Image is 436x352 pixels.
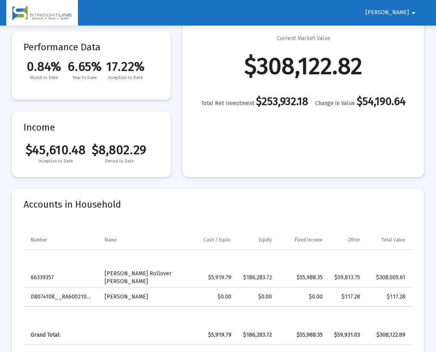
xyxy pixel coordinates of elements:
[105,237,117,243] div: Name
[283,293,323,301] div: $0.00
[24,201,412,208] mat-card-title: Accounts in Household
[65,59,105,74] span: 6.65%
[244,62,362,70] div: $308,122.82
[334,331,360,339] div: $59,931.03
[24,230,99,249] td: Column Number
[242,331,272,339] div: $186,283.72
[237,230,277,249] td: Column Equity
[99,269,187,287] td: [PERSON_NAME] Rollover [PERSON_NAME]
[348,237,360,243] div: Other
[242,293,272,301] div: $0.00
[192,331,231,339] div: $5,919.79
[371,274,405,282] div: $308,005.61
[366,230,412,249] td: Column Total Value
[24,43,159,82] mat-card-title: Performance Data
[99,287,187,306] td: [PERSON_NAME]
[371,293,405,301] div: $117.28
[65,74,105,82] span: Year to Date
[371,331,405,339] div: $308,122.89
[87,142,151,157] span: $8,802.29
[295,237,323,243] div: Fixed Income
[315,98,406,107] div: $54,190.64
[315,100,355,107] span: Change in Value
[356,5,428,20] button: [PERSON_NAME]
[334,293,360,301] div: $117.28
[24,269,99,287] td: 66339357
[381,237,405,243] div: Total Value
[277,230,328,249] td: Column Fixed Income
[192,293,231,301] div: $0.00
[24,123,159,131] mat-card-title: Income
[201,100,254,107] span: Total Net Investment
[24,157,87,165] span: Inception to Date
[87,157,151,165] span: Period to Date
[24,287,99,306] td: D8074108__RA6002102155
[201,98,308,107] div: $253,932.18
[105,74,146,82] span: Inception to Date
[24,142,87,157] span: $45,610.48
[328,230,366,249] td: Column Other
[24,212,412,345] div: Data grid
[24,59,65,74] span: 0.84%
[105,59,146,74] span: 17.22%
[283,331,323,339] div: $55,988.35
[31,237,47,243] div: Number
[187,230,237,249] td: Column Cash / Equiv.
[31,331,94,339] div: Grand Total:
[12,5,72,21] img: Dashboard
[366,9,409,16] span: [PERSON_NAME]
[277,35,331,42] div: Current Market Value
[242,274,272,282] div: $186,283.72
[192,274,231,282] div: $5,919.79
[334,274,360,282] div: $59,813.75
[259,237,272,243] div: Equity
[99,230,187,249] td: Column Name
[203,237,231,243] div: Cash / Equiv.
[24,74,65,82] span: Month to Date
[283,274,323,282] div: $55,988.35
[409,5,418,21] mat-icon: arrow_drop_down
